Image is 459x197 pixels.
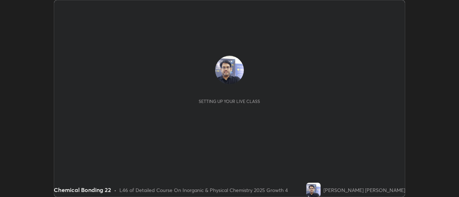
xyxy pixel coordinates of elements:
[119,186,288,194] div: L46 of Detailed Course On Inorganic & Physical Chemistry 2025 Growth 4
[306,183,321,197] img: 4dbd5e4e27d8441580130e5f502441a8.jpg
[323,186,405,194] div: [PERSON_NAME] [PERSON_NAME]
[199,99,260,104] div: Setting up your live class
[215,56,244,84] img: 4dbd5e4e27d8441580130e5f502441a8.jpg
[54,186,111,194] div: Chemical Bonding 22
[114,186,117,194] div: •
